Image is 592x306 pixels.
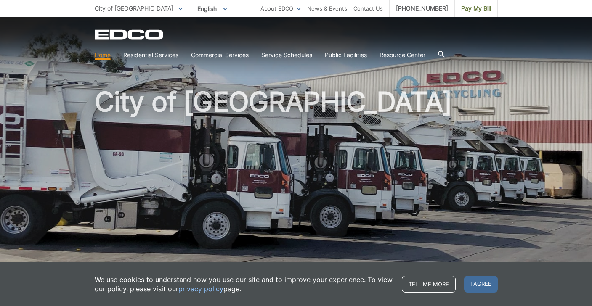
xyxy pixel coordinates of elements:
a: privacy policy [178,284,223,293]
a: EDCD logo. Return to the homepage. [95,29,165,40]
a: Home [95,50,111,60]
a: Residential Services [123,50,178,60]
h1: City of [GEOGRAPHIC_DATA] [95,88,498,273]
a: Service Schedules [261,50,312,60]
a: Resource Center [380,50,425,60]
span: City of [GEOGRAPHIC_DATA] [95,5,173,12]
span: I agree [464,276,498,293]
a: Tell me more [402,276,456,293]
a: Public Facilities [325,50,367,60]
span: Pay My Bill [461,4,491,13]
a: Contact Us [353,4,383,13]
a: About EDCO [260,4,301,13]
a: News & Events [307,4,347,13]
span: English [191,2,234,16]
a: Commercial Services [191,50,249,60]
p: We use cookies to understand how you use our site and to improve your experience. To view our pol... [95,275,393,293]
